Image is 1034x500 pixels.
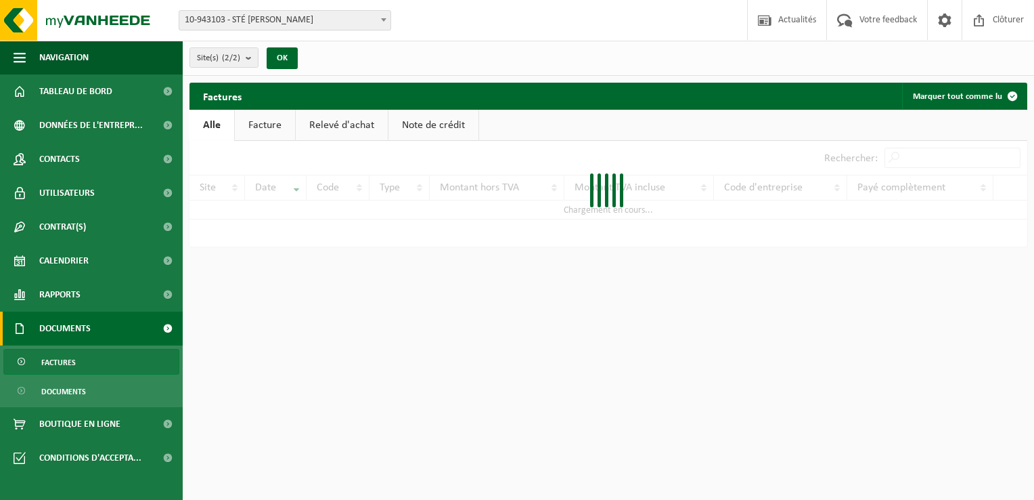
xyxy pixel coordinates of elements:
h2: Factures [189,83,255,109]
span: Documents [41,379,86,404]
span: Calendrier [39,244,89,278]
button: OK [267,47,298,69]
span: Conditions d'accepta... [39,441,141,475]
span: Utilisateurs [39,176,95,210]
span: Tableau de bord [39,75,112,108]
span: Navigation [39,41,89,75]
a: Note de crédit [388,110,478,141]
span: Contrat(s) [39,210,86,244]
button: Site(s)(2/2) [189,47,258,68]
a: Factures [3,349,179,375]
span: Boutique en ligne [39,407,120,441]
span: Rapports [39,278,81,312]
span: 10-943103 - STÉ DURANT HUGUES - GRANDRIEU [179,11,390,30]
span: 10-943103 - STÉ DURANT HUGUES - GRANDRIEU [179,10,391,30]
span: Documents [39,312,91,346]
count: (2/2) [222,54,240,62]
span: Site(s) [197,48,240,68]
a: Alle [189,110,234,141]
button: Marquer tout comme lu [902,83,1026,110]
span: Données de l'entrepr... [39,108,143,142]
a: Relevé d'achat [296,110,388,141]
a: Facture [235,110,295,141]
span: Contacts [39,142,80,176]
a: Documents [3,378,179,404]
span: Factures [41,350,76,375]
